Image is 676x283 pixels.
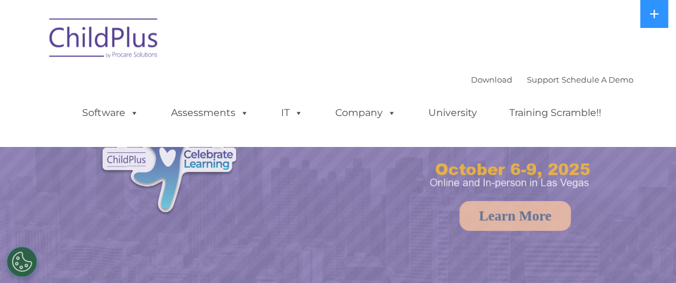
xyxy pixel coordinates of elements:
[527,75,559,84] a: Support
[70,101,151,125] a: Software
[471,75,633,84] font: |
[43,10,165,70] img: ChildPlus by Procare Solutions
[7,247,37,277] button: Cookies Settings
[323,101,408,125] a: Company
[562,75,633,84] a: Schedule A Demo
[269,101,315,125] a: IT
[416,101,489,125] a: University
[459,201,571,231] a: Learn More
[497,101,613,125] a: Training Scramble!!
[159,101,261,125] a: Assessments
[471,75,512,84] a: Download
